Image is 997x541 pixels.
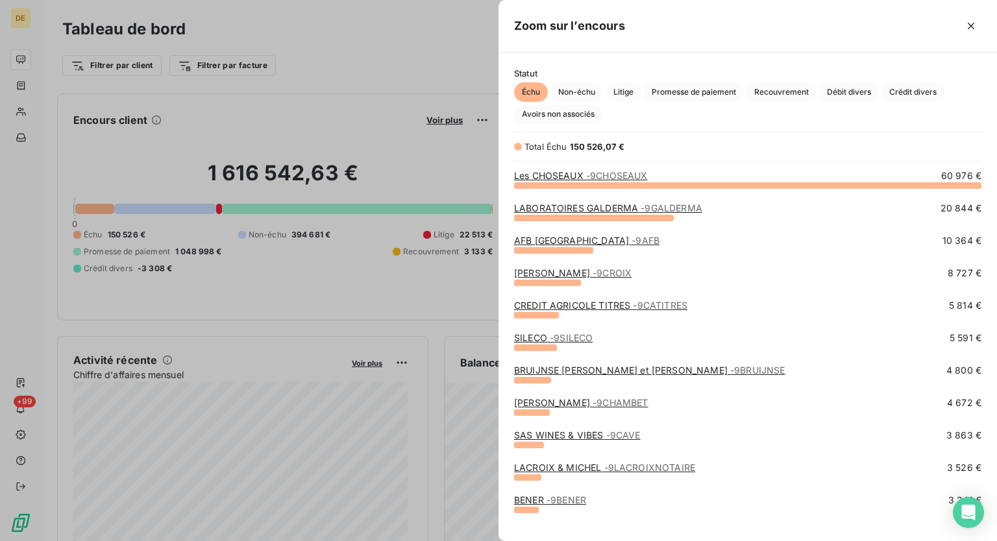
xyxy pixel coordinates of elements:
[514,104,602,124] button: Avoirs non associés
[514,429,641,440] a: SAS WINES & VIBES
[547,494,586,505] span: - 9BENER
[498,169,997,525] div: grid
[514,365,785,376] a: BRUIJNSE [PERSON_NAME] et [PERSON_NAME]
[514,397,648,408] a: [PERSON_NAME]
[514,82,548,102] button: Échu
[604,462,695,473] span: - 9LACROIXNOTAIRE
[948,494,981,507] span: 3 241 €
[946,364,981,377] span: 4 800 €
[514,300,687,311] a: CREDIT AGRICOLE TITRES
[593,267,632,278] span: - 9CROIX
[570,141,625,152] span: 150 526,07 €
[550,82,603,102] button: Non-échu
[606,82,641,102] button: Litige
[633,300,687,311] span: - 9CATITRES
[514,494,586,505] a: BENER
[941,169,981,182] span: 60 976 €
[946,429,981,442] span: 3 863 €
[550,332,593,343] span: - 9SILECO
[819,82,879,102] button: Débit divers
[644,82,744,102] button: Promesse de paiement
[947,396,981,409] span: 4 672 €
[950,331,981,344] span: 5 591 €
[632,235,659,246] span: - 9AFB
[593,397,648,408] span: - 9CHAMBET
[514,267,632,278] a: [PERSON_NAME]
[948,267,981,280] span: 8 727 €
[746,82,817,102] button: Recouvrement
[881,82,944,102] button: Crédit divers
[586,170,648,181] span: - 9CHOSEAUX
[953,497,984,528] div: Open Intercom Messenger
[641,202,702,213] span: - 9GALDERMA
[514,332,593,343] a: SILECO
[514,17,625,35] h5: Zoom sur l’encours
[524,141,567,152] span: Total Échu
[514,462,695,473] a: LACROIX & MICHEL
[514,170,647,181] a: Les CHOSEAUX
[947,461,981,474] span: 3 526 €
[514,68,981,78] span: Statut
[514,202,702,213] a: LABORATOIRES GALDERMA
[941,202,981,215] span: 20 844 €
[949,299,981,312] span: 5 814 €
[514,235,659,246] a: AFB [GEOGRAPHIC_DATA]
[942,234,981,247] span: 10 364 €
[606,429,641,440] span: - 9CAVE
[730,365,785,376] span: - 9BRUIJNSE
